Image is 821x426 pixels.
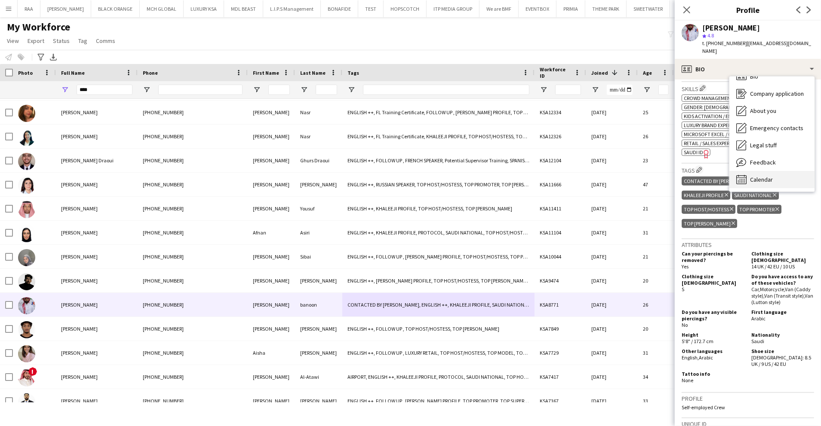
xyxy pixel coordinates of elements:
button: Open Filter Menu [300,86,308,94]
img: Afnan Asiri [18,225,35,242]
a: Status [49,35,73,46]
span: [PERSON_NAME] [61,301,98,308]
p: Self-employed Crew [682,404,814,411]
span: View [7,37,19,45]
h5: Clothing size [DEMOGRAPHIC_DATA] [751,250,814,263]
div: banoon [295,293,342,316]
button: Open Filter Menu [643,86,651,94]
div: Bio [675,59,821,79]
h3: Profile [682,395,814,402]
span: [PERSON_NAME] [61,133,98,140]
span: [PERSON_NAME] [61,109,98,116]
button: LUXURY KSA [184,0,224,17]
button: We are BMF [480,0,519,17]
h3: Skills [682,84,814,93]
span: Age [643,70,652,76]
div: [DATE] [586,293,638,316]
div: [DATE] [586,197,638,220]
div: [PHONE_NUMBER] [138,125,248,148]
div: [DATE] [586,341,638,365]
img: Aisha Nasir [18,345,35,362]
div: [DATE] [586,125,638,148]
button: HOPSCOTCH [384,0,427,17]
h3: Tags [682,165,814,174]
div: ENGLISH ++, FOLLOW UP , TOP HOST/HOSTESS, TOP [PERSON_NAME] [342,317,535,341]
span: None [682,377,693,383]
span: SAUDI ID [684,149,703,155]
div: 5.0 [674,149,717,172]
div: [DATE] [586,389,638,413]
img: Rana Sibai [18,249,35,266]
div: [DATE] [586,365,638,389]
div: [PHONE_NUMBER] [138,365,248,389]
img: Anas Ahmad [18,393,35,411]
div: 33 [638,389,674,413]
a: Export [24,35,48,46]
div: 47 [638,173,674,196]
div: [PHONE_NUMBER] [138,293,248,316]
button: Open Filter Menu [347,86,355,94]
h5: Other languages [682,348,744,354]
h5: Do you have access to any of these vehicles? [751,273,814,286]
h5: Nationality [751,332,814,338]
input: Age Filter Input [658,85,669,95]
input: Workforce ID Filter Input [555,85,581,95]
span: Luxury brand experience [684,122,744,128]
span: ! [28,367,37,376]
button: ITP MEDIA GROUP [427,0,480,17]
span: My Workforce [7,21,70,33]
span: [PERSON_NAME] [61,374,98,380]
div: Yousuf [295,197,342,220]
span: English , [682,354,699,361]
div: [PHONE_NUMBER] [138,100,248,124]
span: Van (Lutton style) [751,292,813,305]
div: [PHONE_NUMBER] [138,389,248,413]
div: ENGLISH ++, FL Training Certificate, FOLLOW UP , [PERSON_NAME] PROFILE, TOP HOST/HOSTESS, TOP [PE... [342,100,535,124]
div: 26 [638,293,674,316]
div: [PHONE_NUMBER] [138,341,248,365]
span: Saudi [751,338,764,344]
div: [PERSON_NAME] [248,197,295,220]
span: About you [750,107,776,115]
div: KSA8771 [535,293,586,316]
button: Open Filter Menu [143,86,151,94]
div: [DATE] [586,245,638,268]
a: Comms [92,35,119,46]
button: PRIMIA [557,0,585,17]
div: [PERSON_NAME] [248,149,295,172]
div: TOP HOST/HOSTESS [682,205,735,214]
h5: Clothing size [DEMOGRAPHIC_DATA] [682,273,744,286]
button: Open Filter Menu [253,86,261,94]
span: Company application [750,90,804,97]
div: KSA11104 [535,221,586,244]
button: MCH GLOBAL [140,0,184,17]
span: Status [53,37,70,45]
img: Nina Atanasova [18,177,35,194]
div: [DATE] [586,100,638,124]
div: TOP [PERSON_NAME] [682,219,737,228]
span: Export [28,37,44,45]
span: Bio [750,73,758,80]
a: Tag [75,35,91,46]
input: Phone Filter Input [158,85,243,95]
span: [PERSON_NAME] [61,181,98,188]
h5: Height [682,332,744,338]
span: Workforce ID [540,66,571,79]
div: [PHONE_NUMBER] [138,173,248,196]
h5: Do you have any visible piercings? [682,309,744,322]
div: 4.8 [674,293,717,316]
div: [PHONE_NUMBER] [138,269,248,292]
h5: Can your piercings be removed? [682,250,744,263]
span: Joined [591,70,608,76]
div: Nasr [295,125,342,148]
div: CONTACTED BY [PERSON_NAME], ENGLISH ++, KHALEEJI PROFILE, SAUDI NATIONAL, TOP HOST/HOSTESS, TOP P... [342,293,535,316]
h5: Shoe size [751,348,814,354]
div: 34 [638,365,674,389]
span: t. [PHONE_NUMBER] [702,40,747,46]
div: Afnan [248,221,295,244]
span: Feedback [750,158,776,166]
div: [PHONE_NUMBER] [138,221,248,244]
div: [PERSON_NAME] [295,317,342,341]
div: ENGLISH ++, KHALEEJI PROFILE, PROTOCOL, SAUDI NATIONAL, TOP HOST/HOSTESS, TOP PROMOTER, TOP [PERS... [342,221,535,244]
div: KSA11666 [535,173,586,196]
